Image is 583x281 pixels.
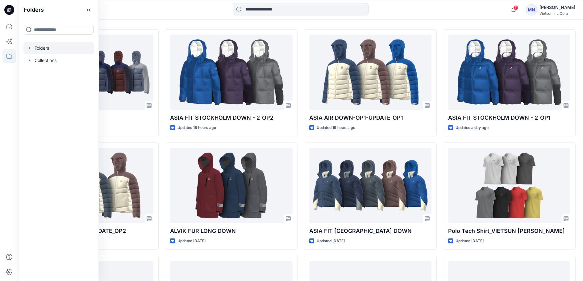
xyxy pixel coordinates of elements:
[170,227,292,235] p: ALVIK FUR LONG DOWN
[170,35,292,110] a: ASIA FIT STOCKHOLM DOWN - 2​_OP2
[309,114,431,122] p: ASIA AIR DOWN-OP1-UPDATE_OP1
[448,35,570,110] a: ASIA FIT STOCKHOLM DOWN - 2​_OP1
[177,125,216,131] p: Updated 18 hours ago
[448,227,570,235] p: Polo Tech Shirt_VIETSUN [PERSON_NAME]
[513,5,518,10] span: 7
[309,148,431,223] a: ASIA FIT STOCKHOLM DOWN
[448,148,570,223] a: Polo Tech Shirt_VIETSUN NINH THUAN
[170,114,292,122] p: ASIA FIT STOCKHOLM DOWN - 2​_OP2
[539,4,575,11] div: [PERSON_NAME]
[456,125,489,131] p: Updated a day ago
[170,148,292,223] a: ALVIK FUR LONG DOWN
[448,114,570,122] p: ASIA FIT STOCKHOLM DOWN - 2​_OP1
[309,35,431,110] a: ASIA AIR DOWN-OP1-UPDATE_OP1
[539,11,575,16] div: Vietsun Int. Corp
[456,238,484,244] p: Updated [DATE]
[309,227,431,235] p: ASIA FIT [GEOGRAPHIC_DATA] DOWN
[317,238,345,244] p: Updated [DATE]
[317,125,355,131] p: Updated 19 hours ago
[177,238,206,244] p: Updated [DATE]
[526,4,537,15] div: MN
